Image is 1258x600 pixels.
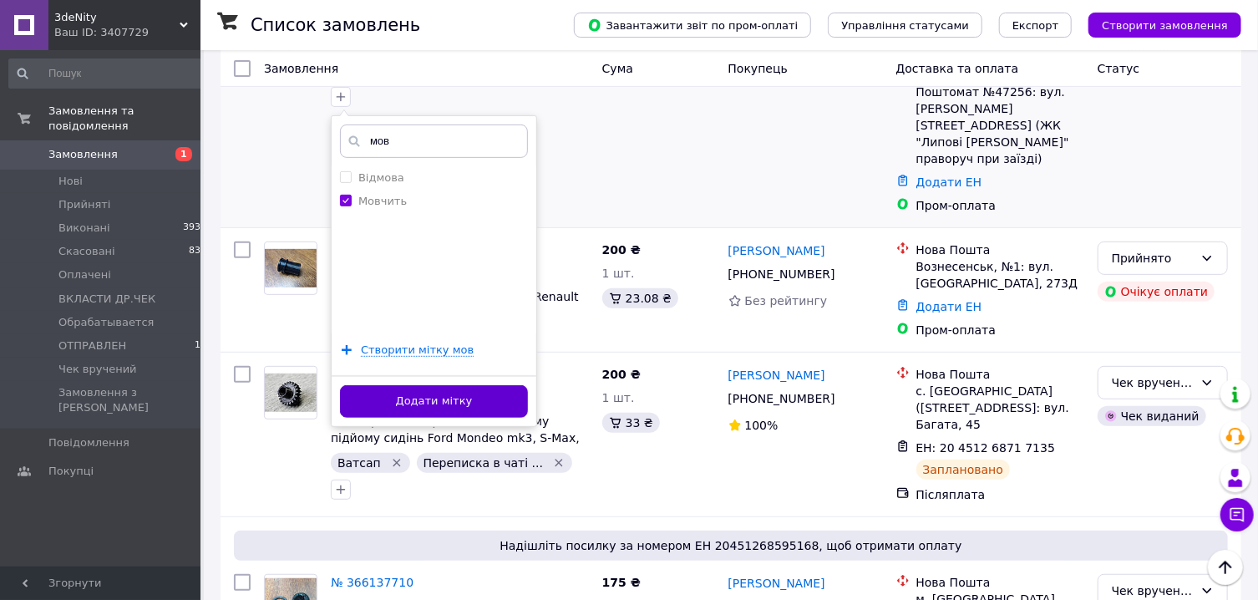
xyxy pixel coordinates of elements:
[725,387,839,410] div: [PHONE_NUMBER]
[264,366,317,419] a: Фото товару
[58,362,137,377] span: Чек вручений
[587,18,798,33] span: Завантажити звіт по пром-оплаті
[916,175,982,189] a: Додати ЕН
[728,62,788,75] span: Покупець
[183,221,206,236] span: 3937
[916,574,1084,591] div: Нова Пошта
[1208,550,1243,585] button: Наверх
[265,374,317,413] img: Фото товару
[58,221,110,236] span: Виконані
[337,456,381,470] span: Ватсап
[331,576,413,589] a: № 366137710
[1112,374,1194,392] div: Чек вручений
[999,13,1073,38] button: Експорт
[241,537,1221,554] span: Надішліть посилку за номером ЕН 20451268595168, щоб отримати оплату
[48,147,118,162] span: Замовлення
[574,13,811,38] button: Завантажити звіт по пром-оплаті
[58,338,126,353] span: ОТПРАВЛЕН
[58,315,154,330] span: Обрабатывается
[602,267,635,280] span: 1 шт.
[602,62,633,75] span: Cума
[331,290,579,303] a: Втулка кермової колонки Nissan Renault
[1072,18,1241,31] a: Створити замовлення
[725,262,839,286] div: [PHONE_NUMBER]
[602,576,641,589] span: 175 ₴
[54,10,180,25] span: 3deNity
[745,294,828,308] span: Без рейтингу
[916,322,1084,338] div: Пром-оплата
[58,267,111,282] span: Оплачені
[841,19,969,32] span: Управління статусами
[1012,19,1059,32] span: Експорт
[602,391,635,404] span: 1 шт.
[175,147,192,161] span: 1
[54,25,200,40] div: Ваш ID: 3407729
[1220,498,1254,531] button: Чат з покупцем
[361,343,474,357] span: Створити мітку мов
[728,367,825,384] a: [PERSON_NAME]
[1098,282,1215,302] div: Очікує оплати
[58,244,115,259] span: Скасовані
[340,125,528,158] input: Напишіть назву мітки
[916,17,1084,167] div: с. [GEOGRAPHIC_DATA] ([GEOGRAPHIC_DATA], [GEOGRAPHIC_DATA]. [GEOGRAPHIC_DATA]), Поштомат №47256: ...
[58,292,155,307] span: ВКЛАСТИ ДР.ЧЕК
[48,435,129,450] span: Повідомлення
[251,15,420,35] h1: Список замовлень
[8,58,208,89] input: Пошук
[58,174,83,189] span: Нові
[390,456,403,470] svg: Видалити мітку
[1098,62,1140,75] span: Статус
[358,171,404,184] label: Відмова
[916,242,1084,258] div: Нова Пошта
[340,385,528,418] button: Додати мітку
[1088,13,1241,38] button: Створити замовлення
[745,419,779,432] span: 100%
[916,258,1084,292] div: Вознесенськ, №1: вул. [GEOGRAPHIC_DATA], 273Д
[58,197,110,212] span: Прийняті
[265,249,317,288] img: Фото товару
[1112,249,1194,267] div: Прийнято
[916,460,1011,480] div: Заплановано
[1102,19,1228,32] span: Створити замовлення
[48,104,200,134] span: Замовлення та повідомлення
[424,456,543,470] span: Переписка в чаті ...
[1098,406,1206,426] div: Чек виданий
[602,413,660,433] div: 33 ₴
[602,288,678,308] div: 23.08 ₴
[728,575,825,592] a: [PERSON_NAME]
[602,368,641,381] span: 200 ₴
[358,195,407,207] label: Мовчить
[48,464,94,479] span: Покупці
[1112,582,1194,600] div: Чек вручений
[916,486,1084,503] div: Післяплата
[552,456,566,470] svg: Видалити мітку
[331,414,580,461] a: Шестерня електричного механізму підйому сидінь Ford Mondeo mk3, S-Max, Jaguar (різьба)
[728,242,825,259] a: [PERSON_NAME]
[602,243,641,257] span: 200 ₴
[264,242,317,295] a: Фото товару
[189,244,206,259] span: 839
[58,385,200,415] span: Замовлення з [PERSON_NAME]
[916,441,1056,455] span: ЕН: 20 4512 6871 7135
[896,62,1019,75] span: Доставка та оплата
[916,300,982,313] a: Додати ЕН
[916,366,1084,383] div: Нова Пошта
[916,197,1084,214] div: Пром-оплата
[828,13,982,38] button: Управління статусами
[916,383,1084,433] div: с. [GEOGRAPHIC_DATA] ([STREET_ADDRESS]: вул. Багата, 45
[264,62,338,75] span: Замовлення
